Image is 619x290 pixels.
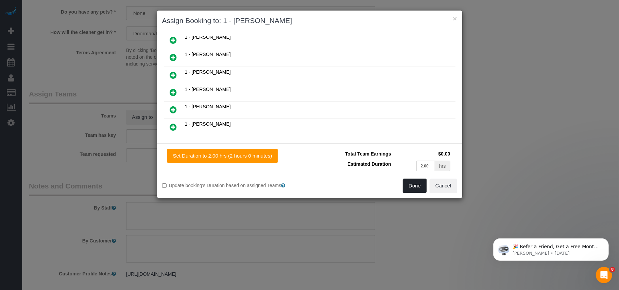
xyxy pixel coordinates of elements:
[435,161,450,171] div: hrs
[162,182,305,189] label: Update booking's Duration based on assigned Teams
[185,52,231,57] span: 1 - [PERSON_NAME]
[610,267,615,272] span: 8
[185,121,231,127] span: 1 - [PERSON_NAME]
[483,224,619,272] iframe: Intercom notifications message
[453,15,457,22] button: ×
[167,149,278,163] button: Set Duration to 2.00 hrs (2 hours 0 minutes)
[347,161,391,167] span: Estimated Duration
[162,16,457,26] h3: Assign Booking to: 1 - [PERSON_NAME]
[162,183,167,188] input: Update booking's Duration based on assigned Teams
[393,149,452,159] td: $0.00
[315,149,393,159] td: Total Team Earnings
[185,69,231,75] span: 1 - [PERSON_NAME]
[596,267,612,283] iframe: Intercom live chat
[430,179,457,193] button: Cancel
[403,179,427,193] button: Done
[185,104,231,109] span: 1 - [PERSON_NAME]
[185,34,231,40] span: 1 - [PERSON_NAME]
[185,87,231,92] span: 1 - [PERSON_NAME]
